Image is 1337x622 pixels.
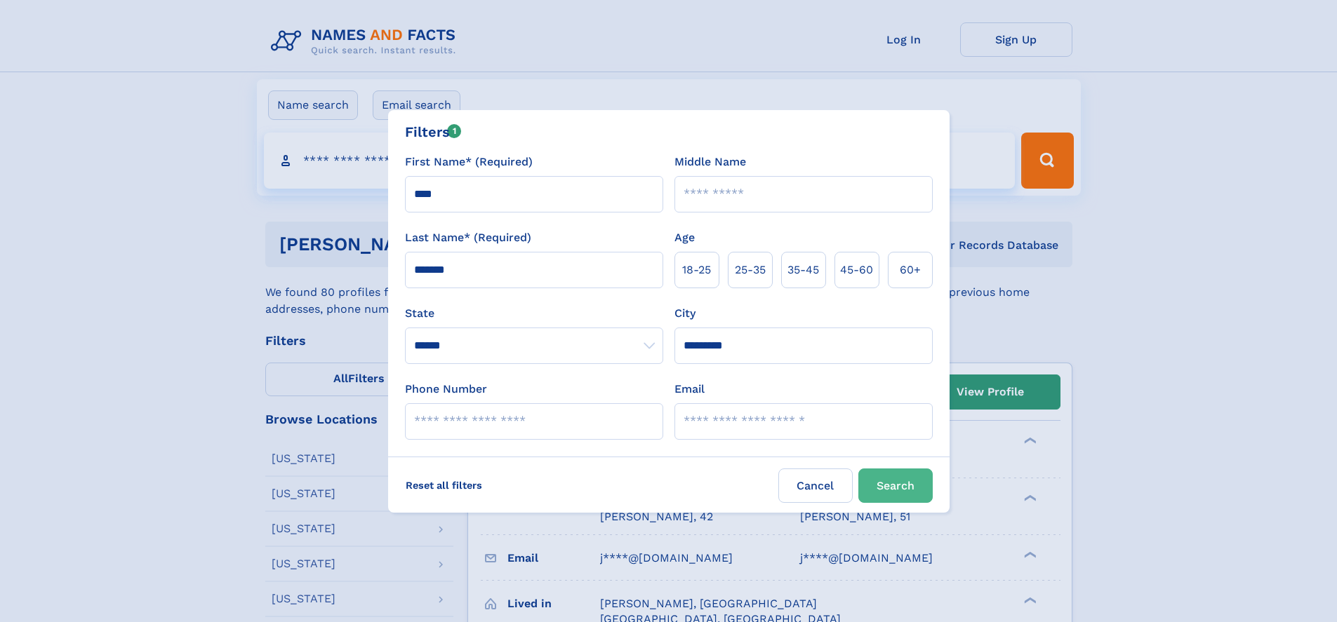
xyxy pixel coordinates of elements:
label: Last Name* (Required) [405,229,531,246]
span: 18‑25 [682,262,711,278]
span: 25‑35 [735,262,766,278]
label: Cancel [778,468,853,503]
button: Search [858,468,933,503]
label: Email [674,381,705,398]
label: First Name* (Required) [405,154,533,170]
div: Filters [405,121,462,142]
span: 35‑45 [787,262,819,278]
span: 45‑60 [840,262,873,278]
label: Age [674,229,695,246]
label: City [674,305,696,322]
label: State [405,305,663,322]
label: Middle Name [674,154,746,170]
label: Reset all filters [397,468,491,502]
span: 60+ [900,262,921,278]
label: Phone Number [405,381,487,398]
